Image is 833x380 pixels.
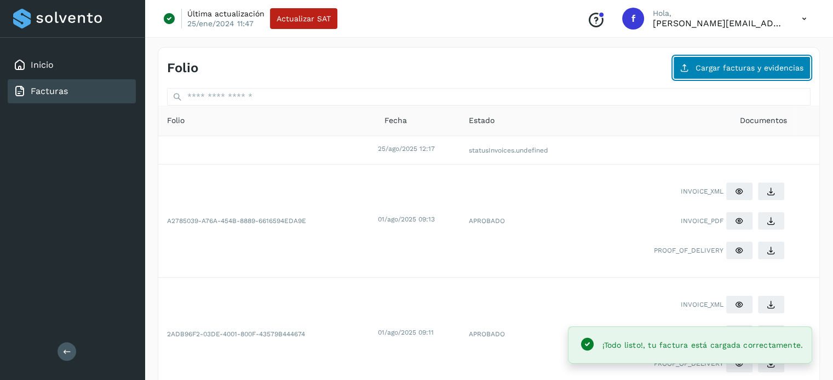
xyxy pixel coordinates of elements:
span: Documentos [740,115,787,126]
p: Hola, [653,9,784,18]
div: Facturas [8,79,136,103]
div: 25/ago/2025 12:17 [378,144,458,154]
span: PROOF_OF_DELIVERY [654,245,723,255]
td: APROBADO [460,165,591,278]
span: ¡Todo listo!, tu factura está cargada correctamente. [602,341,803,349]
span: PROOF_OF_DELIVERY [654,359,723,369]
span: Actualizar SAT [277,15,331,22]
a: Facturas [31,86,68,96]
span: Fecha [384,115,407,126]
button: Cargar facturas y evidencias [673,56,811,79]
h4: Folio [167,60,198,76]
span: Folio [167,115,185,126]
span: INVOICE_PDF [681,216,723,226]
div: 01/ago/2025 09:11 [378,328,458,337]
div: Inicio [8,53,136,77]
td: A2785039-A76A-454B-8889-6616594EDA9E [158,165,376,278]
span: INVOICE_XML [681,186,723,196]
td: statusInvoices.undefined [460,136,591,165]
div: 01/ago/2025 09:13 [378,214,458,224]
span: Cargar facturas y evidencias [696,64,803,72]
span: Estado [469,115,495,126]
span: INVOICE_XML [681,300,723,309]
p: 25/ene/2024 11:47 [187,19,254,28]
button: Actualizar SAT [270,8,337,29]
p: Última actualización [187,9,265,19]
a: Inicio [31,60,54,70]
p: f.moreno@transportesttc.com.mx [653,18,784,28]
